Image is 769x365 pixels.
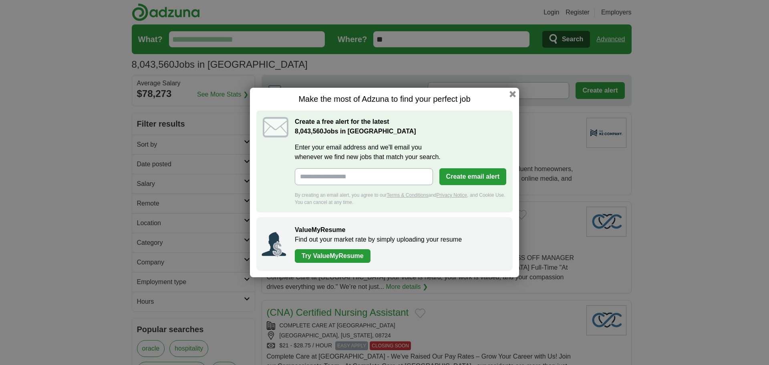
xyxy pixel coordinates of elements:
[439,168,506,185] button: Create email alert
[256,94,513,104] h1: Make the most of Adzuna to find your perfect job
[295,225,505,235] h2: ValueMyResume
[295,117,506,136] h2: Create a free alert for the latest
[295,128,416,135] strong: Jobs in [GEOGRAPHIC_DATA]
[295,249,370,263] a: Try ValueMyResume
[387,192,428,198] a: Terms & Conditions
[437,192,467,198] a: Privacy Notice
[295,143,506,162] label: Enter your email address and we'll email you whenever we find new jobs that match your search.
[295,127,323,136] span: 8,043,560
[263,117,288,137] img: icon_email.svg
[295,192,506,206] div: By creating an email alert, you agree to our and , and Cookie Use. You can cancel at any time.
[295,235,505,244] p: Find out your market rate by simply uploading your resume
